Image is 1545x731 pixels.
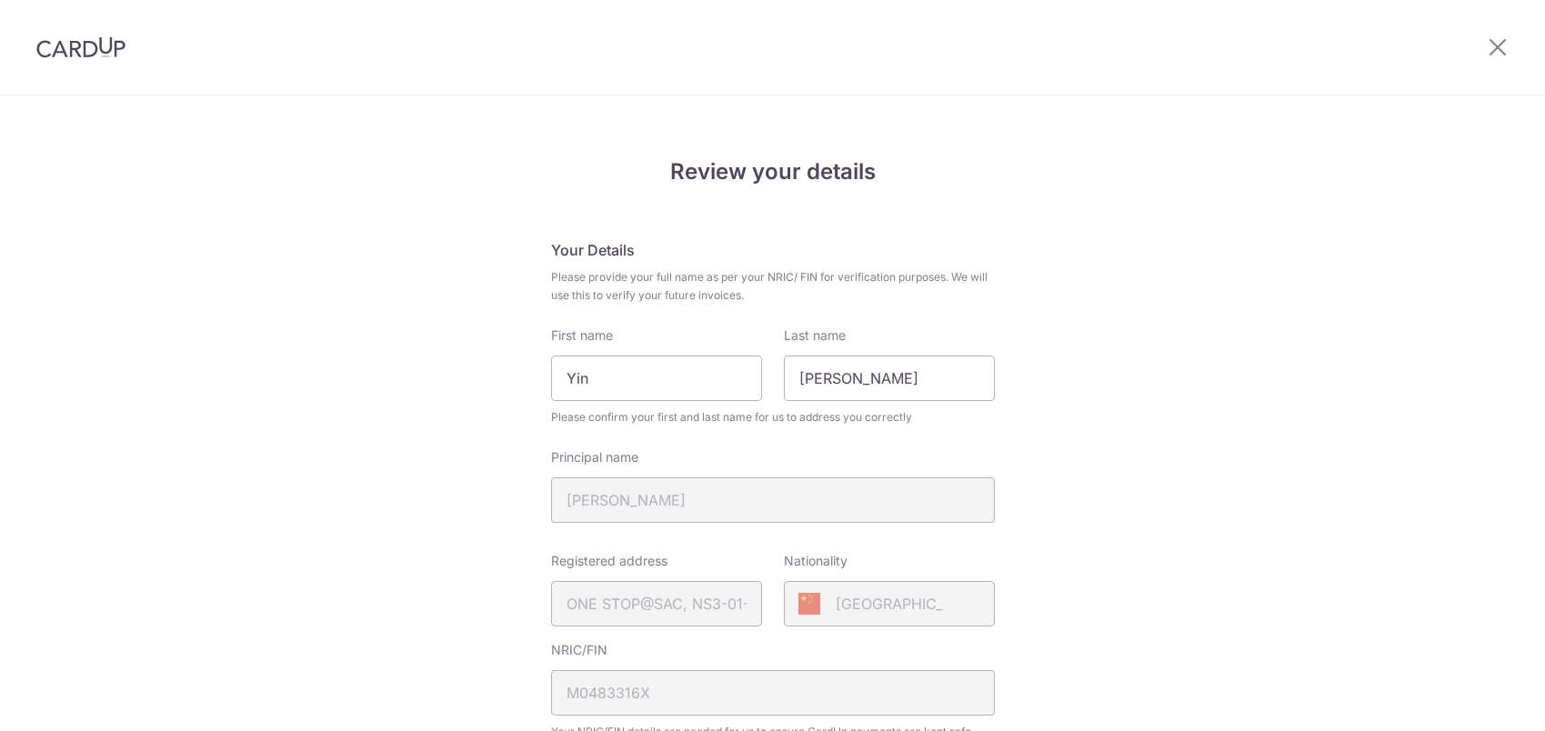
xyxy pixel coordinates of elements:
[551,239,995,261] h5: Your Details
[784,355,995,401] input: Last name
[551,355,762,401] input: First Name
[36,36,125,58] img: CardUp
[551,408,995,426] span: Please confirm your first and last name for us to address you correctly
[551,268,995,305] span: Please provide your full name as per your NRIC/ FIN for verification purposes. We will use this t...
[551,155,995,188] h4: Review your details
[551,326,613,345] label: First name
[551,552,667,570] label: Registered address
[551,641,607,659] label: NRIC/FIN
[784,326,846,345] label: Last name
[551,448,638,466] label: Principal name
[784,552,848,570] label: Nationality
